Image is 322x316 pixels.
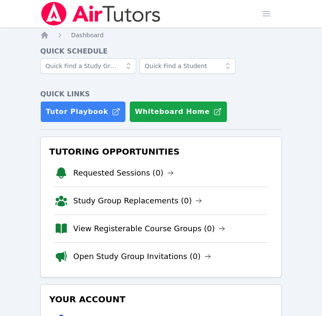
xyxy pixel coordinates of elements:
[48,144,274,159] h3: Tutoring Opportunities
[73,250,211,262] a: Open Study Group Invitations (0)
[40,46,282,57] h4: Quick Schedule
[40,31,282,39] nav: Breadcrumb
[40,2,161,26] img: Air Tutors
[73,223,225,235] a: View Registerable Course Groups (0)
[129,101,227,122] button: Whiteboard Home
[73,167,174,179] a: Requested Sessions (0)
[40,89,282,99] h4: Quick Links
[71,31,104,39] a: Dashboard
[40,101,126,122] a: Tutor Playbook
[140,58,236,74] input: Quick Find a Student
[48,292,274,307] h3: Your Account
[40,58,136,74] input: Quick Find a Study Group
[71,32,104,39] span: Dashboard
[73,195,202,207] a: Study Group Replacements (0)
